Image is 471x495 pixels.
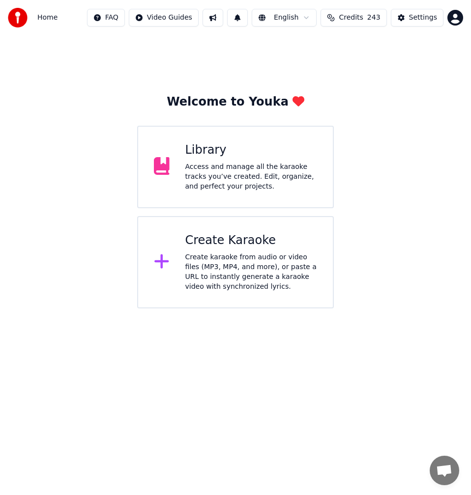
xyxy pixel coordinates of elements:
div: Settings [409,13,437,23]
div: Create karaoke from audio or video files (MP3, MP4, and more), or paste a URL to instantly genera... [185,252,318,292]
div: Create Karaoke [185,233,318,248]
div: Welcome to Youka [167,94,304,110]
div: Open de chat [430,456,459,485]
div: Access and manage all the karaoke tracks you’ve created. Edit, organize, and perfect your projects. [185,162,318,192]
button: Credits243 [321,9,386,27]
span: Credits [339,13,363,23]
img: youka [8,8,28,27]
span: Home [37,13,58,23]
button: Settings [391,9,443,27]
span: 243 [367,13,381,23]
div: Library [185,142,318,158]
button: FAQ [87,9,125,27]
nav: breadcrumb [37,13,58,23]
button: Video Guides [129,9,199,27]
